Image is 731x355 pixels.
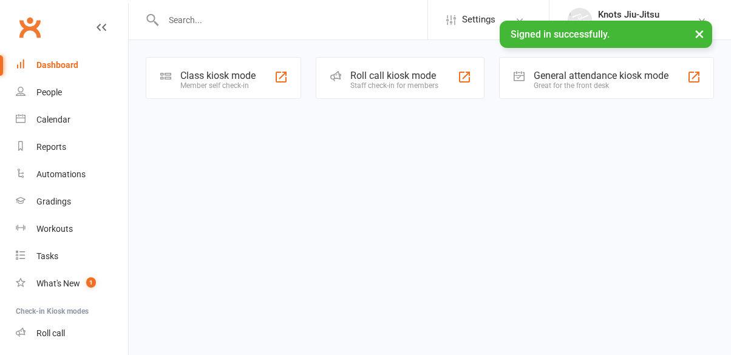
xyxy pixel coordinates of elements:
div: Knots Jiu-Jitsu [598,9,659,20]
a: Dashboard [16,52,128,79]
a: Roll call [16,320,128,347]
a: Automations [16,161,128,188]
span: 1 [86,277,96,288]
div: Workouts [36,224,73,234]
div: Great for the front desk [534,81,668,90]
div: General attendance kiosk mode [534,70,668,81]
a: What's New1 [16,270,128,297]
input: Search... [160,12,427,29]
a: Tasks [16,243,128,270]
div: Calendar [36,115,70,124]
div: Knots Jiu-Jitsu [598,20,659,31]
div: Member self check-in [180,81,256,90]
div: Reports [36,142,66,152]
div: Gradings [36,197,71,206]
a: People [16,79,128,106]
a: Workouts [16,215,128,243]
a: Reports [16,134,128,161]
div: What's New [36,279,80,288]
div: Class kiosk mode [180,70,256,81]
div: Staff check-in for members [350,81,438,90]
div: Roll call [36,328,65,338]
div: Tasks [36,251,58,261]
button: × [688,21,710,47]
img: thumb_image1637287962.png [568,8,592,32]
div: People [36,87,62,97]
span: Signed in successfully. [511,29,610,40]
a: Calendar [16,106,128,134]
div: Roll call kiosk mode [350,70,438,81]
a: Gradings [16,188,128,215]
a: Clubworx [15,12,45,42]
span: Settings [462,6,495,33]
div: Automations [36,169,86,179]
div: Dashboard [36,60,78,70]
